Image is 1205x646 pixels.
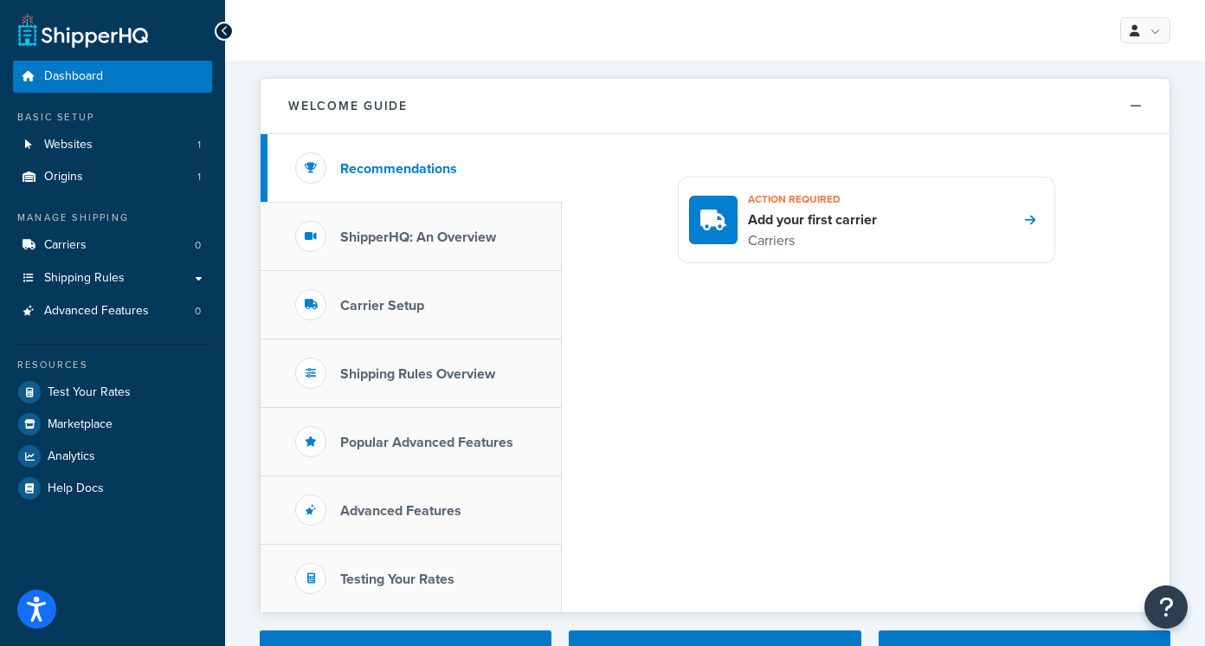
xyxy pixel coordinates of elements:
[126,257,222,290] a: Learn More
[44,69,103,84] span: Dashboard
[197,170,201,184] span: 1
[44,170,83,184] span: Origins
[13,61,212,93] a: Dashboard
[340,572,454,587] h3: Testing Your Rates
[195,304,201,319] span: 0
[13,129,212,161] a: Websites1
[13,210,212,225] div: Manage Shipping
[748,188,877,210] h3: Action required
[13,161,212,193] li: Origins
[44,238,87,253] span: Carriers
[13,110,212,125] div: Basic Setup
[340,229,496,245] h3: ShipperHQ: An Overview
[13,229,212,262] a: Carriers0
[55,130,293,239] span: Now you can show accurate shipping rates at checkout when delivering to stores, FFLs, or pickup l...
[103,48,243,82] span: Ship to Store
[340,298,424,313] h3: Carrier Setup
[261,79,1170,134] button: Welcome Guide
[748,210,877,229] h4: Add your first carrier
[13,229,212,262] li: Carriers
[340,161,457,177] h3: Recommendations
[748,229,877,252] p: Carriers
[340,435,513,450] h3: Popular Advanced Features
[13,129,212,161] li: Websites
[197,138,201,152] span: 1
[44,138,93,152] span: Websites
[340,503,461,519] h3: Advanced Features
[195,238,201,253] span: 0
[104,84,243,109] span: Advanced Feature
[1144,585,1188,629] button: Open Resource Center
[340,366,495,382] h3: Shipping Rules Overview
[288,100,408,113] h2: Welcome Guide
[13,161,212,193] a: Origins1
